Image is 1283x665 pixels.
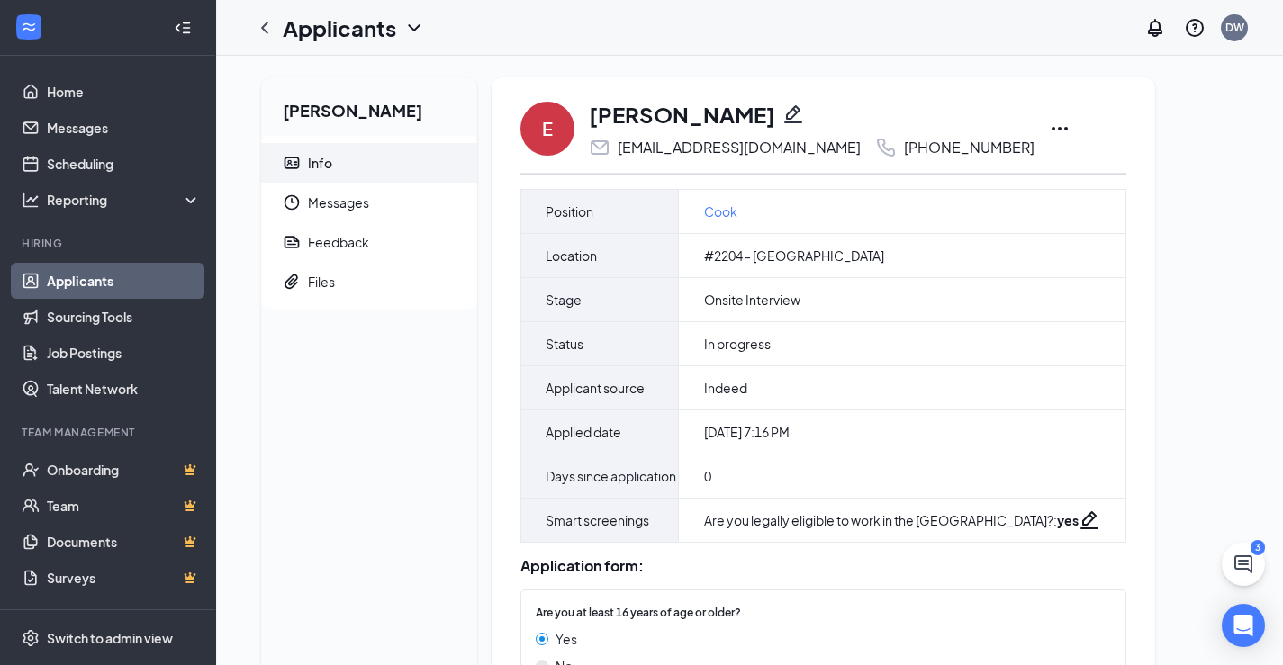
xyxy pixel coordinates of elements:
a: Applicants [47,263,201,299]
div: Team Management [22,425,197,440]
svg: ContactCard [283,154,301,172]
svg: ChevronLeft [254,17,276,39]
svg: Report [283,233,301,251]
h1: [PERSON_NAME] [589,99,775,130]
svg: ChevronDown [403,17,425,39]
span: Are you at least 16 years of age or older? [536,605,741,622]
a: PaperclipFiles [261,262,477,301]
div: Files [308,273,335,291]
div: Info [308,154,332,172]
svg: ChatActive [1233,553,1254,575]
a: Job Postings [47,335,201,371]
div: Open Intercom Messenger [1222,604,1265,647]
svg: Pencil [782,103,804,125]
span: Messages [308,183,463,222]
svg: Ellipses [1049,118,1071,139]
a: Messages [47,110,201,146]
a: OnboardingCrown [47,452,201,488]
div: Feedback [308,233,369,251]
span: Stage [546,289,582,310]
div: Switch to admin view [47,629,173,647]
a: Home [47,74,201,110]
svg: Email [589,137,610,158]
svg: Paperclip [283,273,301,291]
a: TeamCrown [47,488,201,524]
a: SurveysCrown [47,560,201,596]
span: 0 [704,467,711,485]
span: In progress [704,335,771,353]
div: Hiring [22,236,197,251]
span: Indeed [704,379,747,397]
span: Status [546,333,583,355]
span: Location [546,245,597,266]
div: Are you legally eligible to work in the [GEOGRAPHIC_DATA]? : [704,511,1079,529]
span: Position [546,201,593,222]
button: ChatActive [1222,543,1265,586]
svg: Phone [875,137,897,158]
a: ContactCardInfo [261,143,477,183]
h2: [PERSON_NAME] [261,77,477,136]
svg: QuestionInfo [1184,17,1206,39]
span: Days since application [546,465,676,487]
div: Reporting [47,191,202,209]
a: Scheduling [47,146,201,182]
a: Talent Network [47,371,201,407]
div: E [542,116,553,141]
span: Smart screenings [546,509,649,531]
svg: Settings [22,629,40,647]
svg: Clock [283,193,301,211]
a: ReportFeedback [261,222,477,262]
span: Applicant source [546,377,645,399]
a: ClockMessages [261,183,477,222]
span: [DATE] 7:16 PM [704,423,790,441]
div: DW [1225,20,1244,35]
svg: Notifications [1144,17,1166,39]
a: Cook [704,202,737,221]
svg: WorkstreamLogo [20,18,38,36]
span: Applied date [546,421,621,443]
div: Application form: [520,557,1126,575]
svg: Analysis [22,191,40,209]
div: 3 [1251,540,1265,555]
svg: Collapse [174,19,192,37]
a: DocumentsCrown [47,524,201,560]
div: [PHONE_NUMBER] [904,139,1035,157]
h1: Applicants [283,13,396,43]
span: #2204 - [GEOGRAPHIC_DATA] [704,247,884,265]
strong: yes [1057,512,1079,528]
div: [EMAIL_ADDRESS][DOMAIN_NAME] [618,139,861,157]
span: Onsite Interview [704,291,800,309]
a: Sourcing Tools [47,299,201,335]
svg: Pencil [1079,509,1100,531]
span: Yes [556,629,577,649]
